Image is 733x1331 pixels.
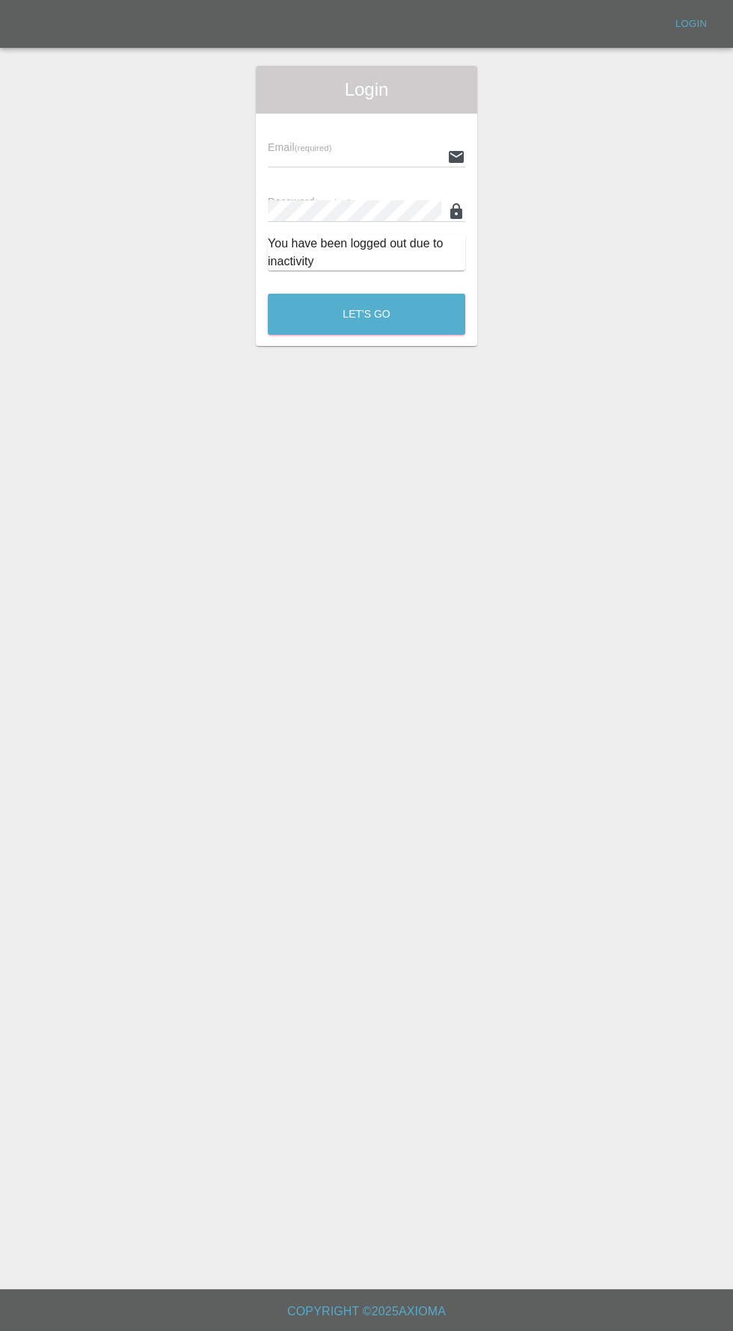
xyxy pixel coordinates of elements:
span: Login [268,78,465,102]
span: Email [268,141,331,153]
small: (required) [295,143,332,152]
button: Let's Go [268,294,465,335]
h6: Copyright © 2025 Axioma [12,1301,721,1322]
div: You have been logged out due to inactivity [268,235,465,271]
a: Login [667,13,715,36]
span: Password [268,196,352,208]
small: (required) [315,198,352,207]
